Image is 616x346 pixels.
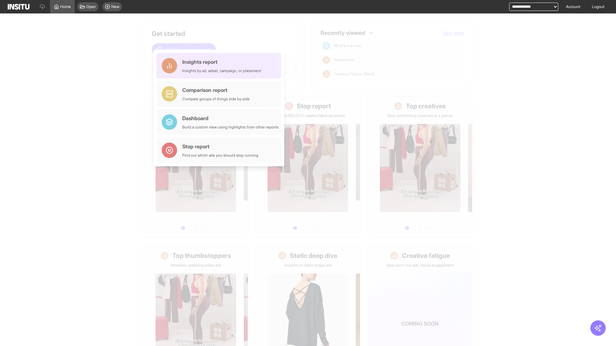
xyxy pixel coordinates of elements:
[182,96,250,102] div: Compare groups of things side by side
[182,153,258,158] div: Find out which ads you should stop running
[111,4,119,9] span: New
[182,86,250,94] div: Comparison report
[182,125,278,130] div: Build a custom view using highlights from other reports
[182,114,278,122] div: Dashboard
[8,4,30,10] img: Logo
[182,143,258,150] div: Stop report
[182,68,261,73] div: Insights by ad, adset, campaign, or placement
[86,4,96,9] span: Open
[60,4,71,9] span: Home
[182,58,261,66] div: Insights report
